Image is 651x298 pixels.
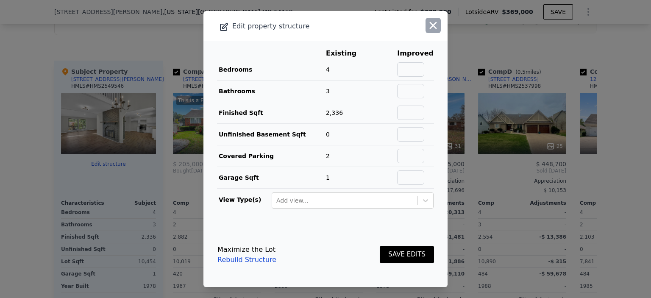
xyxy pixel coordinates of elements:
[326,174,330,181] span: 1
[203,20,399,32] div: Edit property structure
[217,59,325,81] td: Bedrooms
[217,145,325,167] td: Covered Parking
[217,245,276,255] div: Maximize the Lot
[217,102,325,124] td: Finished Sqft
[217,167,325,189] td: Garage Sqft
[326,88,330,95] span: 3
[326,131,330,138] span: 0
[217,255,276,265] a: Rebuild Structure
[217,189,271,209] td: View Type(s)
[217,81,325,102] td: Bathrooms
[325,48,370,59] th: Existing
[217,124,325,145] td: Unfinished Basement Sqft
[326,153,330,159] span: 2
[326,66,330,73] span: 4
[380,246,434,263] button: SAVE EDITS
[326,109,343,116] span: 2,336
[397,48,434,59] th: Improved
